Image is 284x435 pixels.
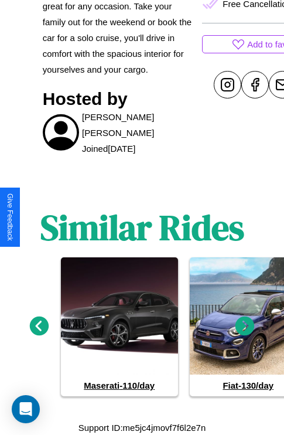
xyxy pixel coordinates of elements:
h3: Hosted by [43,89,197,109]
p: Joined [DATE] [82,141,135,157]
h4: Maserati - 110 /day [61,375,178,396]
div: Open Intercom Messenger [12,395,40,423]
div: Give Feedback [6,193,14,241]
p: [PERSON_NAME] [PERSON_NAME] [82,109,196,141]
h1: Similar Rides [40,203,244,252]
a: Maserati-110/day [61,257,178,396]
